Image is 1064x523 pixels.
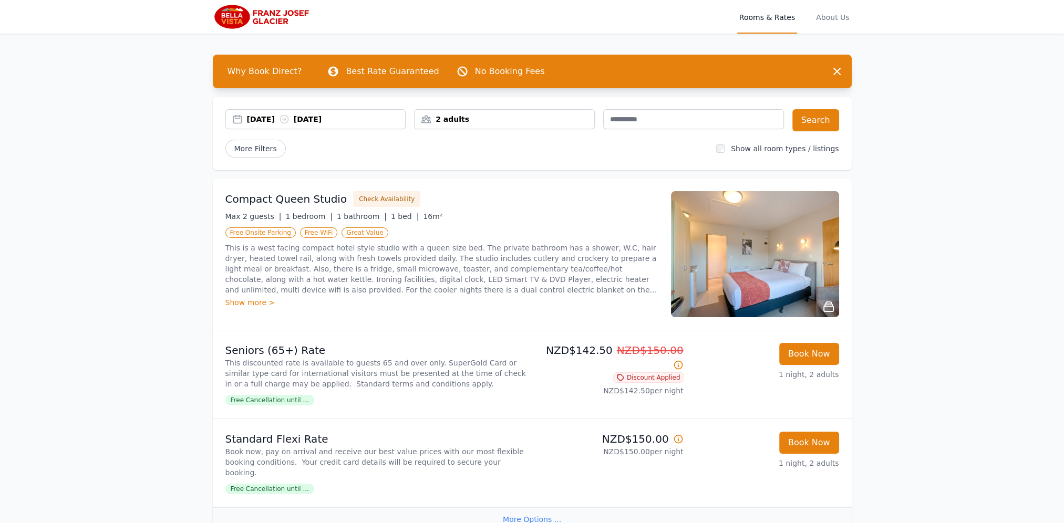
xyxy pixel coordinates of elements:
p: NZD$142.50 [536,343,684,372]
img: Bella Vista Franz Josef Glacier [213,4,314,29]
span: 1 bathroom | [337,212,387,221]
h3: Compact Queen Studio [225,192,347,206]
span: Free Onsite Parking [225,227,296,238]
button: Check Availability [353,191,420,207]
span: Free WiFi [300,227,338,238]
p: Book now, pay on arrival and receive our best value prices with our most flexible booking conditi... [225,446,528,478]
p: NZD$150.00 [536,432,684,446]
p: Standard Flexi Rate [225,432,528,446]
p: Best Rate Guaranteed [346,65,439,78]
p: NZD$142.50 per night [536,385,684,396]
span: Discount Applied [613,372,684,383]
span: Great Value [342,227,388,238]
span: Max 2 guests | [225,212,282,221]
p: Seniors (65+) Rate [225,343,528,358]
span: More Filters [225,140,286,158]
p: No Booking Fees [475,65,545,78]
span: 1 bed | [391,212,419,221]
span: 16m² [423,212,442,221]
p: This discounted rate is available to guests 65 and over only. SuperGold Card or similar type card... [225,358,528,389]
p: This is a west facing compact hotel style studio with a queen size bed. The private bathroom has ... [225,243,658,295]
p: 1 night, 2 adults [692,458,839,468]
button: Book Now [779,432,839,454]
button: Search [792,109,839,131]
p: 1 night, 2 adults [692,369,839,380]
span: NZD$150.00 [617,344,684,357]
button: Book Now [779,343,839,365]
label: Show all room types / listings [731,144,839,153]
span: Free Cancellation until ... [225,484,314,494]
span: Why Book Direct? [219,61,311,82]
div: 2 adults [415,114,594,124]
span: Free Cancellation until ... [225,395,314,405]
div: Show more > [225,297,658,308]
span: 1 bedroom | [285,212,333,221]
div: [DATE] [DATE] [247,114,406,124]
p: NZD$150.00 per night [536,446,684,457]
